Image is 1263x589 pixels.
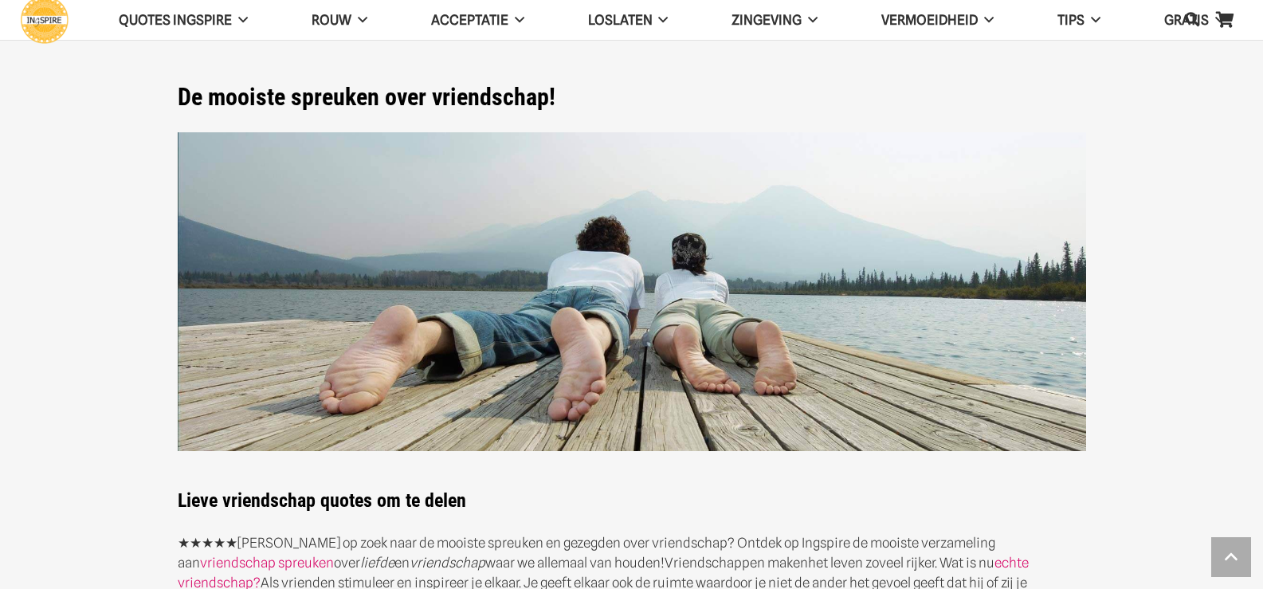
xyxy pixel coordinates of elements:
[588,12,653,28] span: Loslaten
[200,555,334,571] a: vriendschap spreuken
[119,12,232,28] span: QUOTES INGSPIRE
[431,12,508,28] span: Acceptatie
[1211,537,1251,577] a: Terug naar top
[1057,12,1085,28] span: TIPS
[410,555,485,571] em: vriendschap
[178,83,1086,112] h1: De mooiste spreuken over vriendschap!
[732,12,802,28] span: Zingeving
[1176,1,1208,39] a: Zoeken
[360,555,394,571] em: liefde
[178,132,1086,452] img: Spreuken over vriendschap voor vrienden om te delen! - kijk op ingspire.nl
[178,489,466,512] strong: Lieve vriendschap quotes om te delen
[881,12,978,28] span: VERMOEIDHEID
[1164,12,1209,28] span: GRATIS
[312,12,351,28] span: ROUW
[665,555,808,571] span: Vriendschappen maken
[178,535,237,551] strong: ★★★★★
